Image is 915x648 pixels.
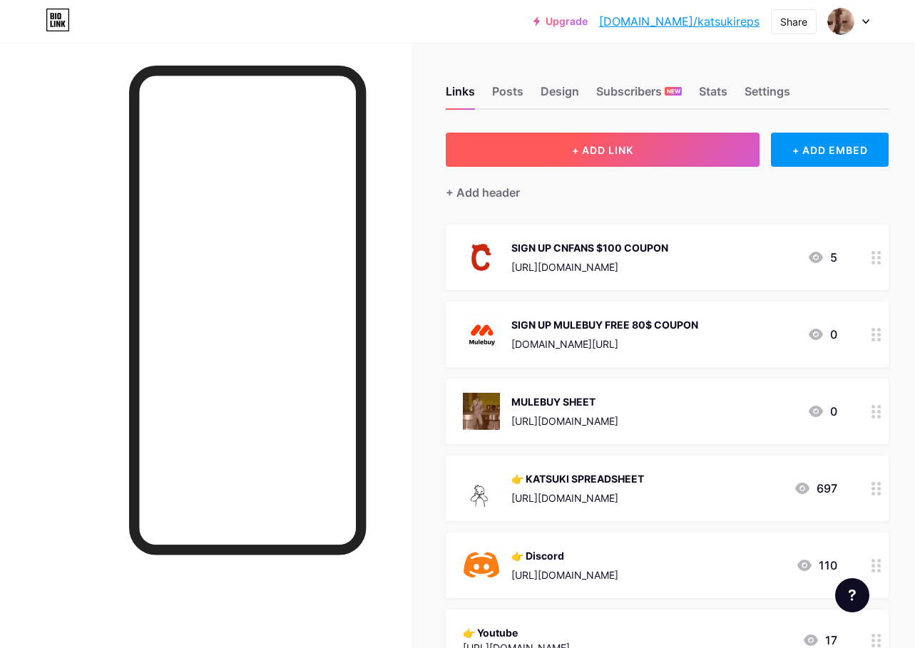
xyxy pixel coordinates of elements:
[463,393,500,430] img: MULEBUY SHEET
[807,249,837,266] div: 5
[492,83,523,108] div: Posts
[796,557,837,574] div: 110
[780,14,807,29] div: Share
[511,259,668,274] div: [URL][DOMAIN_NAME]
[511,548,618,563] div: 👉 Discord
[446,83,475,108] div: Links
[533,16,588,27] a: Upgrade
[511,567,618,582] div: [URL][DOMAIN_NAME]
[827,8,854,35] img: katsukireps
[511,394,618,409] div: MULEBUY SHEET
[699,83,727,108] div: Stats
[596,83,682,108] div: Subscribers
[511,317,698,332] div: SIGN UP MULEBUY FREE 80$ COUPON
[599,13,760,30] a: [DOMAIN_NAME]/katsukireps
[807,403,837,420] div: 0
[463,316,500,353] img: SIGN UP MULEBUY FREE 80$ COUPON
[511,490,644,505] div: [URL][DOMAIN_NAME]
[541,83,579,108] div: Design
[771,133,889,167] div: + ADD EMBED
[463,547,500,584] img: 👉 Discord
[463,239,500,276] img: SIGN UP CNFANS $100 COUPON
[446,133,760,167] button: + ADD LINK
[511,413,618,428] div: [URL][DOMAIN_NAME]
[745,83,790,108] div: Settings
[511,471,644,486] div: 👉 KATSUKI SPREADSHEET
[463,625,570,640] div: 👉 Youtube
[794,480,837,497] div: 697
[463,470,500,507] img: 👉 KATSUKI SPREADSHEET
[572,144,633,156] span: + ADD LINK
[446,184,520,201] div: + Add header
[807,326,837,343] div: 0
[667,87,680,96] span: NEW
[511,240,668,255] div: SIGN UP CNFANS $100 COUPON
[511,336,698,351] div: [DOMAIN_NAME][URL]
